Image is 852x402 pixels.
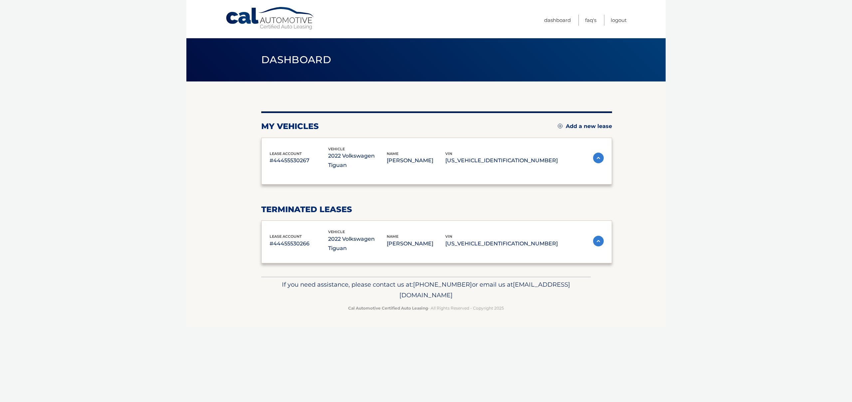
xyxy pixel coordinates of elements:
[270,234,302,239] span: lease account
[387,234,398,239] span: name
[558,123,612,130] a: Add a new lease
[387,151,398,156] span: name
[558,124,562,128] img: add.svg
[328,147,345,151] span: vehicle
[593,153,604,163] img: accordion-active.svg
[225,7,315,30] a: Cal Automotive
[445,156,558,165] p: [US_VEHICLE_IDENTIFICATION_NUMBER]
[593,236,604,246] img: accordion-active.svg
[611,15,627,26] a: Logout
[266,279,586,301] p: If you need assistance, please contact us at: or email us at
[585,15,596,26] a: FAQ's
[270,151,302,156] span: lease account
[544,15,571,26] a: Dashboard
[445,234,452,239] span: vin
[445,239,558,248] p: [US_VEHICLE_IDENTIFICATION_NUMBER]
[387,239,445,248] p: [PERSON_NAME]
[270,156,328,165] p: #44455530267
[261,54,331,66] span: Dashboard
[413,281,472,288] span: [PHONE_NUMBER]
[266,305,586,312] p: - All Rights Reserved - Copyright 2025
[445,151,452,156] span: vin
[261,121,319,131] h2: my vehicles
[270,239,328,248] p: #44455530266
[387,156,445,165] p: [PERSON_NAME]
[328,234,387,253] p: 2022 Volkswagen Tiguan
[328,151,387,170] p: 2022 Volkswagen Tiguan
[328,229,345,234] span: vehicle
[261,204,612,214] h2: terminated leases
[348,306,428,311] strong: Cal Automotive Certified Auto Leasing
